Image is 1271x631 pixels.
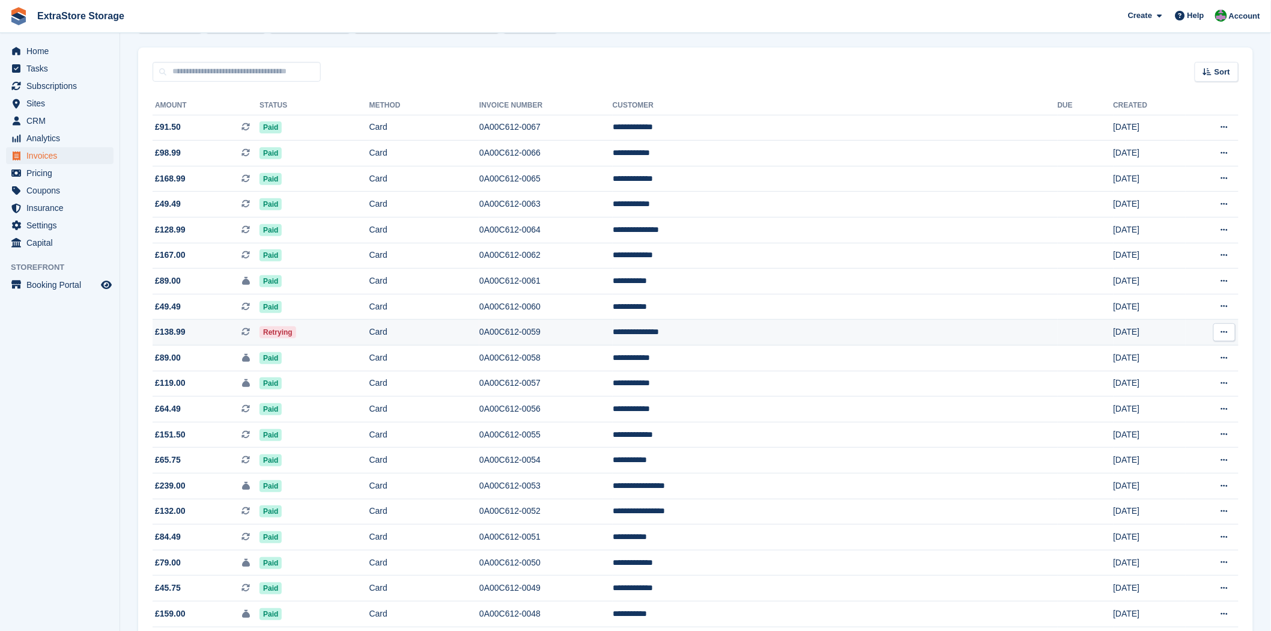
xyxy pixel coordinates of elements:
[479,192,613,218] td: 0A00C612-0063
[26,95,99,112] span: Sites
[11,261,120,273] span: Storefront
[369,422,479,448] td: Card
[259,480,282,492] span: Paid
[1114,525,1186,550] td: [DATE]
[26,60,99,77] span: Tasks
[1114,371,1186,397] td: [DATE]
[259,198,282,210] span: Paid
[479,243,613,269] td: 0A00C612-0062
[369,474,479,499] td: Card
[1114,576,1186,602] td: [DATE]
[155,556,181,569] span: £79.00
[1128,10,1152,22] span: Create
[369,141,479,166] td: Card
[259,301,282,313] span: Paid
[369,601,479,627] td: Card
[155,172,186,185] span: £168.99
[1114,96,1186,115] th: Created
[259,531,282,543] span: Paid
[369,166,479,192] td: Card
[1058,96,1114,115] th: Due
[1114,141,1186,166] td: [DATE]
[155,505,186,517] span: £132.00
[155,326,186,338] span: £138.99
[259,173,282,185] span: Paid
[479,269,613,294] td: 0A00C612-0061
[369,115,479,141] td: Card
[1229,10,1260,22] span: Account
[1114,218,1186,243] td: [DATE]
[259,557,282,569] span: Paid
[259,121,282,133] span: Paid
[26,130,99,147] span: Analytics
[26,165,99,181] span: Pricing
[6,43,114,59] a: menu
[369,269,479,294] td: Card
[479,550,613,576] td: 0A00C612-0050
[155,224,186,236] span: £128.99
[613,96,1058,115] th: Customer
[6,78,114,94] a: menu
[155,352,181,364] span: £89.00
[1114,550,1186,576] td: [DATE]
[369,550,479,576] td: Card
[369,294,479,320] td: Card
[6,182,114,199] a: menu
[369,525,479,550] td: Card
[155,121,181,133] span: £91.50
[1114,474,1186,499] td: [DATE]
[32,6,129,26] a: ExtraStore Storage
[155,454,181,466] span: £65.75
[1114,115,1186,141] td: [DATE]
[369,346,479,371] td: Card
[155,531,181,543] span: £84.49
[259,377,282,389] span: Paid
[155,249,186,261] span: £167.00
[259,403,282,415] span: Paid
[259,582,282,594] span: Paid
[155,582,181,594] span: £45.75
[369,320,479,346] td: Card
[155,377,186,389] span: £119.00
[1114,397,1186,422] td: [DATE]
[479,115,613,141] td: 0A00C612-0067
[1114,448,1186,474] td: [DATE]
[479,96,613,115] th: Invoice Number
[6,60,114,77] a: menu
[369,371,479,397] td: Card
[259,608,282,620] span: Paid
[155,147,181,159] span: £98.99
[259,224,282,236] span: Paid
[479,166,613,192] td: 0A00C612-0065
[479,320,613,346] td: 0A00C612-0059
[259,147,282,159] span: Paid
[479,601,613,627] td: 0A00C612-0048
[369,448,479,474] td: Card
[6,234,114,251] a: menu
[6,147,114,164] a: menu
[155,480,186,492] span: £239.00
[6,276,114,293] a: menu
[1114,422,1186,448] td: [DATE]
[155,428,186,441] span: £151.50
[6,200,114,216] a: menu
[26,234,99,251] span: Capital
[155,275,181,287] span: £89.00
[369,499,479,525] td: Card
[259,454,282,466] span: Paid
[1114,294,1186,320] td: [DATE]
[26,276,99,293] span: Booking Portal
[1114,192,1186,218] td: [DATE]
[1215,66,1230,78] span: Sort
[479,499,613,525] td: 0A00C612-0052
[259,505,282,517] span: Paid
[369,243,479,269] td: Card
[10,7,28,25] img: stora-icon-8386f47178a22dfd0bd8f6a31ec36ba5ce8667c1dd55bd0f319d3a0aa187defe.svg
[259,275,282,287] span: Paid
[479,397,613,422] td: 0A00C612-0056
[479,218,613,243] td: 0A00C612-0064
[1114,601,1186,627] td: [DATE]
[479,422,613,448] td: 0A00C612-0055
[153,96,259,115] th: Amount
[155,403,181,415] span: £64.49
